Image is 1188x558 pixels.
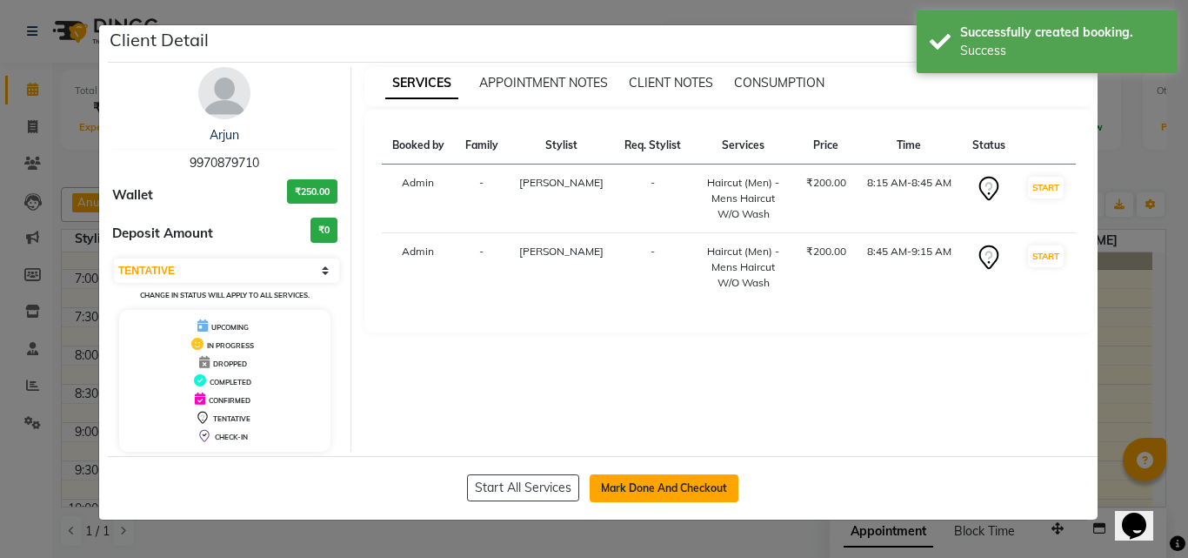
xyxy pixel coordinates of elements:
[112,185,153,205] span: Wallet
[614,233,691,302] td: -
[455,127,509,165] th: Family
[857,233,962,302] td: 8:45 AM-9:15 AM
[806,175,846,191] div: ₹200.00
[1028,177,1064,198] button: START
[857,165,962,233] td: 8:15 AM-8:45 AM
[614,127,691,165] th: Req. Stylist
[1028,245,1064,267] button: START
[509,127,614,165] th: Stylist
[140,291,310,299] small: Change in status will apply to all services.
[213,414,250,423] span: TENTATIVE
[960,42,1165,60] div: Success
[209,396,250,405] span: CONFIRMED
[960,24,1165,42] div: Successfully created booking.
[734,75,824,91] span: CONSUMPTION
[519,245,604,258] span: [PERSON_NAME]
[215,433,248,441] span: CHECK-IN
[190,155,259,171] span: 9970879710
[210,127,239,143] a: Arjun
[796,127,857,165] th: Price
[857,127,962,165] th: Time
[614,165,691,233] td: -
[519,176,604,189] span: [PERSON_NAME]
[382,127,455,165] th: Booked by
[385,68,458,99] span: SERVICES
[287,179,337,205] h3: ₹250.00
[211,323,249,332] span: UPCOMING
[1115,488,1171,541] iframe: chat widget
[213,360,247,368] span: DROPPED
[455,165,509,233] td: -
[691,127,796,165] th: Services
[806,244,846,259] div: ₹200.00
[702,175,785,222] div: Haircut (Men) - Mens Haircut W/O Wash
[590,474,738,502] button: Mark Done And Checkout
[110,27,209,53] h5: Client Detail
[467,474,579,501] button: Start All Services
[629,75,713,91] span: CLIENT NOTES
[479,75,608,91] span: APPOINTMENT NOTES
[702,244,785,291] div: Haircut (Men) - Mens Haircut W/O Wash
[207,341,254,350] span: IN PROGRESS
[962,127,1016,165] th: Status
[112,224,213,244] span: Deposit Amount
[310,218,337,243] h3: ₹0
[382,233,455,302] td: Admin
[210,378,251,387] span: COMPLETED
[382,165,455,233] td: Admin
[198,67,250,119] img: avatar
[455,233,509,302] td: -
